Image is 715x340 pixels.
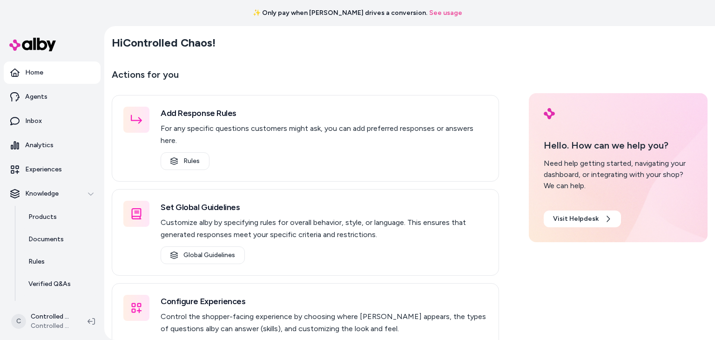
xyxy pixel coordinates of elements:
[4,158,101,181] a: Experiences
[4,134,101,156] a: Analytics
[544,211,621,227] a: Visit Helpdesk
[161,122,487,147] p: For any specific questions customers might ask, you can add preferred responses or answers here.
[25,92,47,102] p: Agents
[25,165,62,174] p: Experiences
[31,321,73,331] span: Controlled Chaos
[25,68,43,77] p: Home
[161,311,487,335] p: Control the shopper-facing experience by choosing where [PERSON_NAME] appears, the types of quest...
[429,8,462,18] a: See usage
[161,246,245,264] a: Global Guidelines
[28,257,45,266] p: Rules
[31,312,73,321] p: Controlled Chaos Shopify
[161,217,487,241] p: Customize alby by specifying rules for overall behavior, style, or language. This ensures that ge...
[112,67,499,89] p: Actions for you
[544,158,693,191] div: Need help getting started, navigating your dashboard, or integrating with your shop? We can help.
[253,8,427,18] span: ✨ Only pay when [PERSON_NAME] drives a conversion.
[6,306,80,336] button: CControlled Chaos ShopifyControlled Chaos
[4,61,101,84] a: Home
[25,189,59,198] p: Knowledge
[19,251,101,273] a: Rules
[19,295,101,318] a: Reviews
[19,273,101,295] a: Verified Q&As
[19,206,101,228] a: Products
[4,110,101,132] a: Inbox
[544,108,555,119] img: alby Logo
[4,86,101,108] a: Agents
[161,201,487,214] h3: Set Global Guidelines
[28,235,64,244] p: Documents
[19,228,101,251] a: Documents
[25,116,42,126] p: Inbox
[9,38,56,51] img: alby Logo
[28,279,71,289] p: Verified Q&As
[4,183,101,205] button: Knowledge
[11,314,26,329] span: C
[112,36,216,50] h2: Hi Controlled Chaos !
[161,295,487,308] h3: Configure Experiences
[161,107,487,120] h3: Add Response Rules
[28,212,57,222] p: Products
[25,141,54,150] p: Analytics
[161,152,209,170] a: Rules
[544,138,693,152] p: Hello. How can we help you?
